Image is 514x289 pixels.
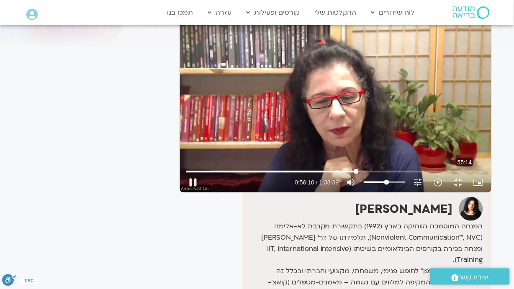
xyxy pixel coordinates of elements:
a: יצירת קשר [430,269,510,285]
a: לוח שידורים [367,5,419,20]
p: המנחה המוסמכת הוותיקה בארץ (1992) בתקשורת מקרבת לא-אלימה (Nonviolent Communication™, NVC), תלמידת... [244,221,483,266]
a: ההקלטות שלי [311,5,361,20]
strong: [PERSON_NAME] [355,201,453,217]
a: עזרה [204,5,236,20]
img: תודעה בריאה [453,6,490,19]
a: תמכו בנו [163,5,198,20]
span: יצירת קשר [459,272,489,283]
img: ארנינה קשתן [459,197,483,221]
a: קורסים ופעילות [242,5,304,20]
